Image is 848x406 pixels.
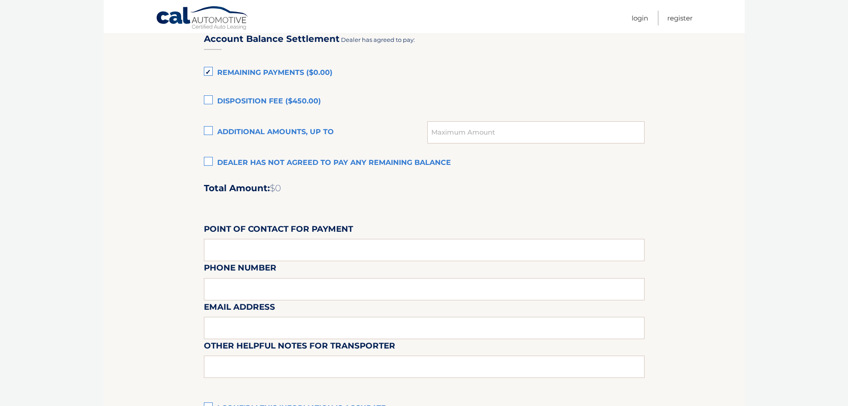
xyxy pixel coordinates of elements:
label: Email Address [204,300,275,317]
h2: Total Amount: [204,183,645,194]
label: Additional amounts, up to [204,123,428,141]
input: Maximum Amount [427,121,644,144]
a: Login [632,11,648,25]
label: Point of Contact for Payment [204,222,353,239]
label: Dealer has not agreed to pay any remaining balance [204,154,645,172]
label: Remaining Payments ($0.00) [204,64,645,82]
label: Other helpful notes for transporter [204,339,395,356]
span: $0 [270,183,281,193]
h3: Account Balance Settlement [204,33,340,45]
a: Cal Automotive [156,6,249,32]
a: Register [667,11,693,25]
label: Disposition Fee ($450.00) [204,93,645,111]
span: Dealer has agreed to pay: [341,36,415,43]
